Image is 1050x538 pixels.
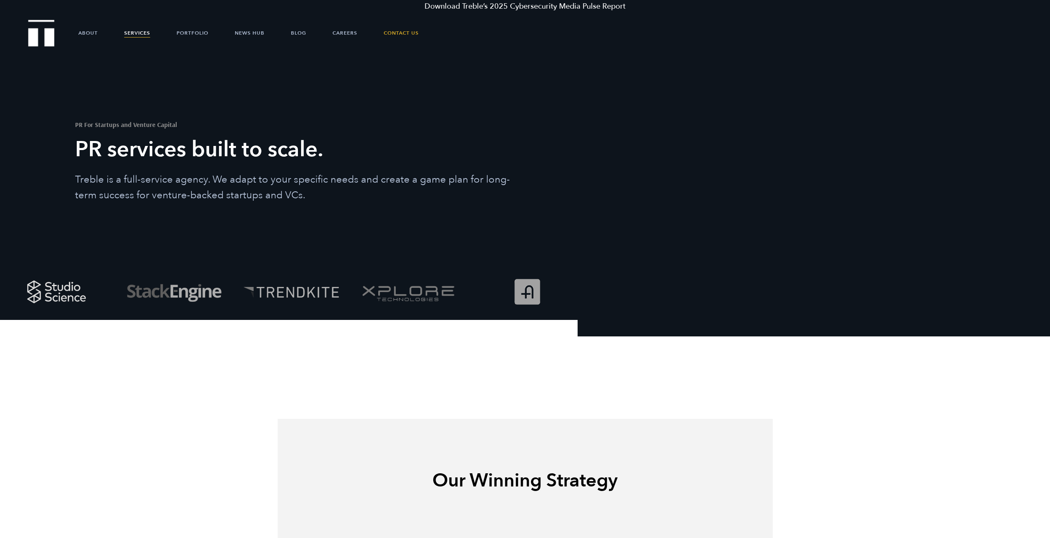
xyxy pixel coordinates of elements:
[469,263,582,320] img: Addvocate logo
[75,121,522,128] h2: PR For Startups and Venture Capital
[373,468,677,493] h2: Our Winning Strategy
[78,21,98,45] a: About
[124,21,150,45] a: Services
[75,135,522,164] h1: PR services built to scale.
[352,263,465,320] img: XPlore logo
[235,21,264,45] a: News Hub
[177,21,208,45] a: Portfolio
[29,21,54,46] a: Treble Homepage
[75,172,522,203] p: Treble is a full-service agency. We adapt to your specific needs and create a game plan for long-...
[234,263,347,320] img: TrendKite logo
[291,21,306,45] a: Blog
[384,21,419,45] a: Contact Us
[333,21,357,45] a: Careers
[117,263,230,320] img: StackEngine logo
[28,20,54,46] img: Treble logo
